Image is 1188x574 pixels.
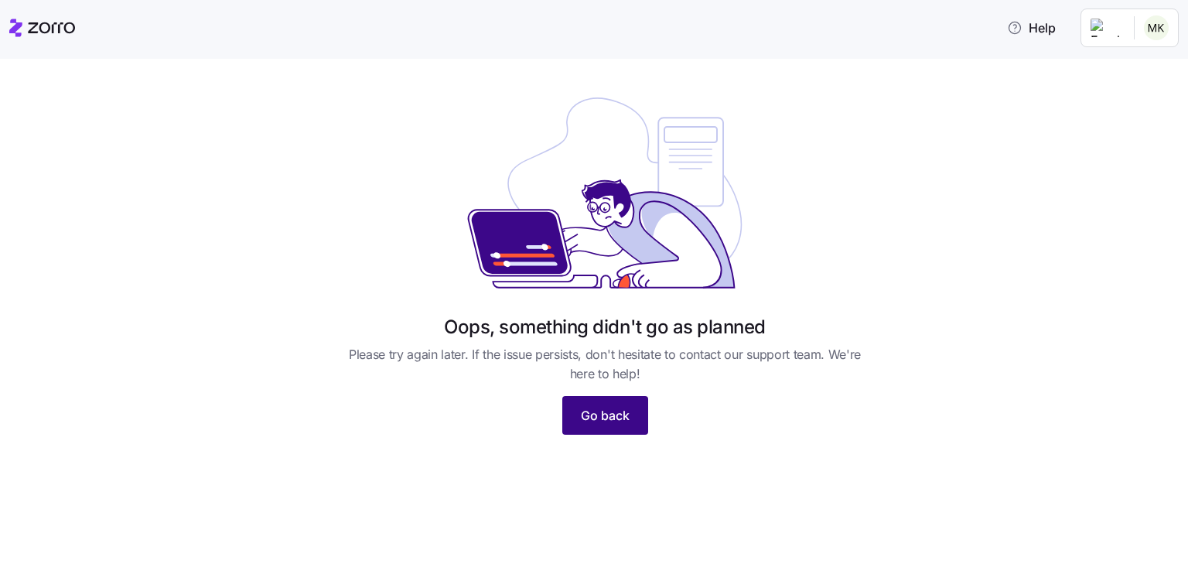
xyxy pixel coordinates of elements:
[581,406,630,425] span: Go back
[562,396,648,435] button: Go back
[1007,19,1056,37] span: Help
[339,345,871,384] span: Please try again later. If the issue persists, don't hesitate to contact our support team. We're ...
[444,315,766,339] h1: Oops, something didn't go as planned
[1144,15,1169,40] img: 366b64d81f7fdb8f470778c09a22af1e
[995,12,1068,43] button: Help
[1091,19,1121,37] img: Employer logo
